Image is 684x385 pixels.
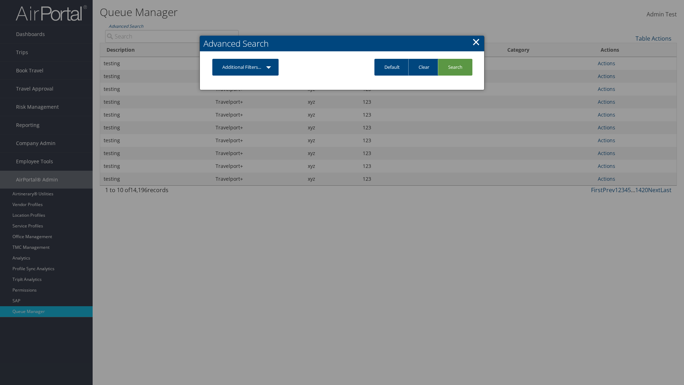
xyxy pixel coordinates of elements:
[408,59,439,76] a: Clear
[374,59,410,76] a: Default
[472,35,480,49] a: Close
[438,59,472,76] a: Search
[212,59,279,76] a: Additional Filters...
[200,36,484,51] h2: Advanced Search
